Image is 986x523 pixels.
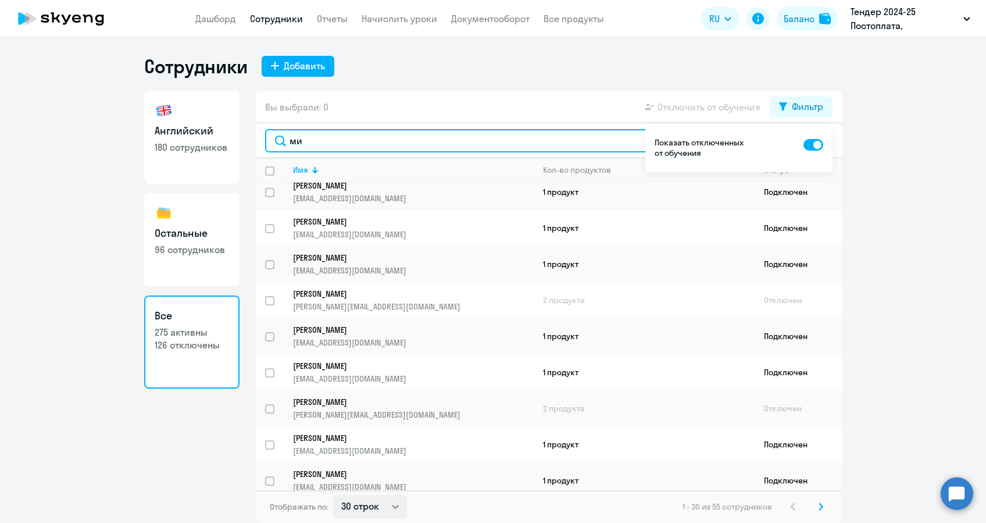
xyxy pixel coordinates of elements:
p: [EMAIL_ADDRESS][DOMAIN_NAME] [293,446,533,456]
td: 1 продукт [534,318,755,354]
button: Добавить [262,56,334,77]
td: 1 продукт [534,210,755,246]
p: [PERSON_NAME] [293,433,517,443]
p: [PERSON_NAME] [293,216,517,227]
td: Подключен [755,462,842,499]
td: Подключен [755,174,842,210]
p: [PERSON_NAME][EMAIL_ADDRESS][DOMAIN_NAME] [293,301,533,312]
a: [PERSON_NAME][EMAIL_ADDRESS][DOMAIN_NAME] [293,469,533,492]
td: 2 продукта [534,282,755,318]
h1: Сотрудники [144,55,248,78]
img: balance [819,13,831,24]
a: [PERSON_NAME][EMAIL_ADDRESS][DOMAIN_NAME] [293,216,533,240]
a: [PERSON_NAME][EMAIL_ADDRESS][DOMAIN_NAME] [293,433,533,456]
td: 1 продукт [534,426,755,462]
p: 180 сотрудников [155,141,229,154]
div: Имя [293,165,533,175]
td: 1 продукт [534,462,755,499]
p: [PERSON_NAME] [293,180,517,191]
button: RU [701,7,739,30]
td: 1 продукт [534,354,755,390]
div: Фильтр [792,99,823,113]
a: Отчеты [317,13,348,24]
p: 275 активны [155,326,229,339]
p: [EMAIL_ADDRESS][DOMAIN_NAME] [293,337,533,348]
div: Кол-во продуктов [543,165,611,175]
p: [PERSON_NAME] [293,252,517,263]
a: [PERSON_NAME][EMAIL_ADDRESS][DOMAIN_NAME] [293,252,533,276]
button: Балансbalance [777,7,838,30]
td: 1 продукт [534,246,755,282]
p: Показать отключенных от обучения [655,137,746,158]
a: Начислить уроки [362,13,437,24]
p: [EMAIL_ADDRESS][DOMAIN_NAME] [293,193,533,204]
span: Отображать по: [270,501,328,512]
td: Подключен [755,210,842,246]
a: [PERSON_NAME][PERSON_NAME][EMAIL_ADDRESS][DOMAIN_NAME] [293,397,533,420]
td: 1 продукт [534,174,755,210]
a: Английский180 сотрудников [144,91,240,184]
button: Тендер 2024-25 Постоплата, [GEOGRAPHIC_DATA], ООО [845,5,976,33]
button: Фильтр [770,97,833,118]
p: 96 сотрудников [155,243,229,256]
a: [PERSON_NAME][PERSON_NAME][EMAIL_ADDRESS][DOMAIN_NAME] [293,289,533,312]
a: Документооборот [451,13,530,24]
p: [PERSON_NAME][EMAIL_ADDRESS][DOMAIN_NAME] [293,410,533,420]
a: [PERSON_NAME][EMAIL_ADDRESS][DOMAIN_NAME] [293,361,533,384]
span: Вы выбрали: 0 [265,100,328,114]
p: [EMAIL_ADDRESS][DOMAIN_NAME] [293,482,533,492]
td: Подключен [755,426,842,462]
div: Добавить [284,59,325,73]
p: 126 отключены [155,339,229,351]
td: Подключен [755,246,842,282]
p: [PERSON_NAME] [293,361,517,371]
a: Остальные96 сотрудников [144,193,240,286]
a: Сотрудники [250,13,303,24]
a: [PERSON_NAME][EMAIL_ADDRESS][DOMAIN_NAME] [293,325,533,348]
p: [EMAIL_ADDRESS][DOMAIN_NAME] [293,265,533,276]
input: Поиск по имени, email, продукту или статусу [265,129,833,152]
td: Подключен [755,354,842,390]
h3: Все [155,308,229,323]
td: Подключен [755,318,842,354]
td: 2 продукта [534,390,755,426]
a: [PERSON_NAME][EMAIL_ADDRESS][DOMAIN_NAME] [293,180,533,204]
p: [PERSON_NAME] [293,289,517,299]
h3: Английский [155,123,229,138]
div: Имя [293,165,308,175]
p: [PERSON_NAME] [293,325,517,335]
h3: Остальные [155,226,229,241]
img: others [155,204,173,222]
span: 1 - 30 из 55 сотрудников [683,501,772,512]
a: Все275 активны126 отключены [144,296,240,389]
p: [EMAIL_ADDRESS][DOMAIN_NAME] [293,229,533,240]
div: Баланс [784,12,814,26]
p: [EMAIL_ADDRESS][DOMAIN_NAME] [293,373,533,384]
a: Все продукты [544,13,604,24]
img: english [155,101,173,120]
p: [PERSON_NAME] [293,397,517,407]
td: Отключен [755,282,842,318]
p: [PERSON_NAME] [293,469,517,479]
div: Кол-во продуктов [543,165,754,175]
p: Тендер 2024-25 Постоплата, [GEOGRAPHIC_DATA], ООО [851,5,959,33]
td: Отключен [755,390,842,426]
a: Дашборд [195,13,236,24]
span: RU [709,12,720,26]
